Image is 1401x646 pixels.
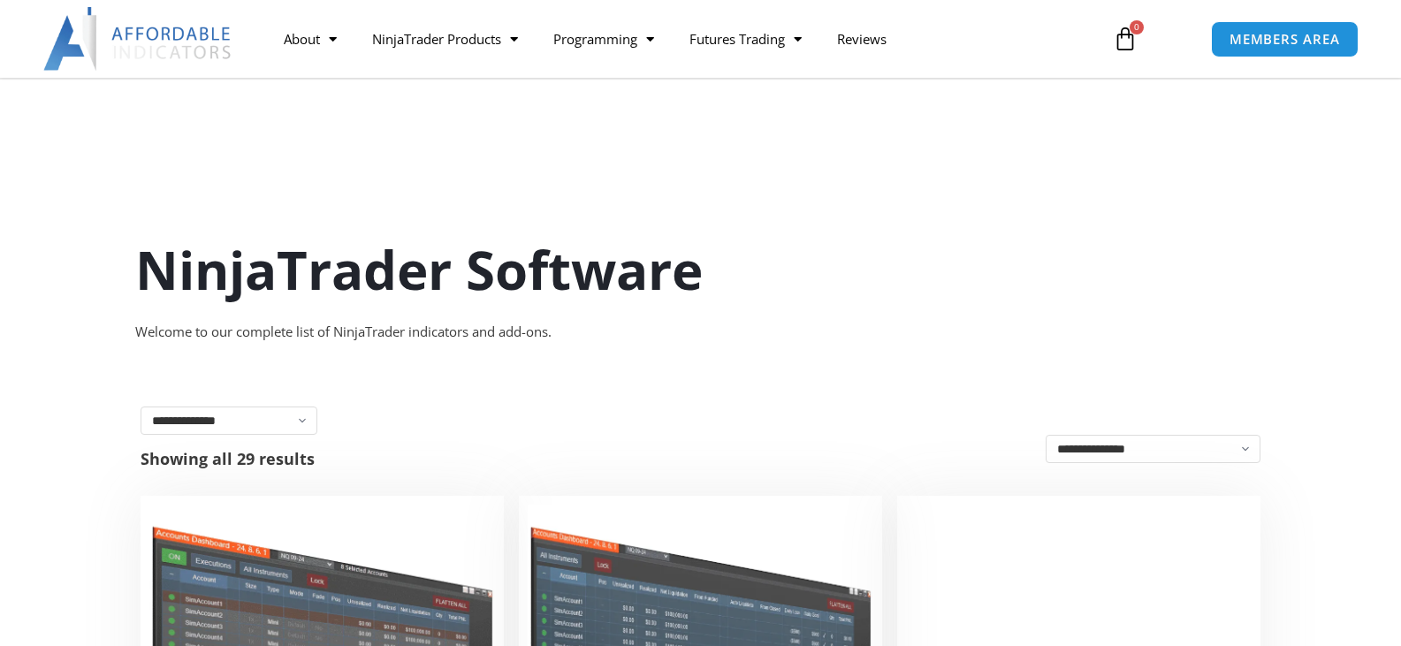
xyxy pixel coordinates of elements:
[1086,13,1164,65] a: 0
[672,19,819,59] a: Futures Trading
[819,19,904,59] a: Reviews
[43,7,233,71] img: LogoAI | Affordable Indicators – NinjaTrader
[1230,33,1340,46] span: MEMBERS AREA
[141,451,315,467] p: Showing all 29 results
[135,232,1267,307] h1: NinjaTrader Software
[536,19,672,59] a: Programming
[354,19,536,59] a: NinjaTrader Products
[266,19,1093,59] nav: Menu
[1211,21,1359,57] a: MEMBERS AREA
[1130,20,1144,34] span: 0
[135,320,1267,345] div: Welcome to our complete list of NinjaTrader indicators and add-ons.
[1046,435,1260,463] select: Shop order
[266,19,354,59] a: About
